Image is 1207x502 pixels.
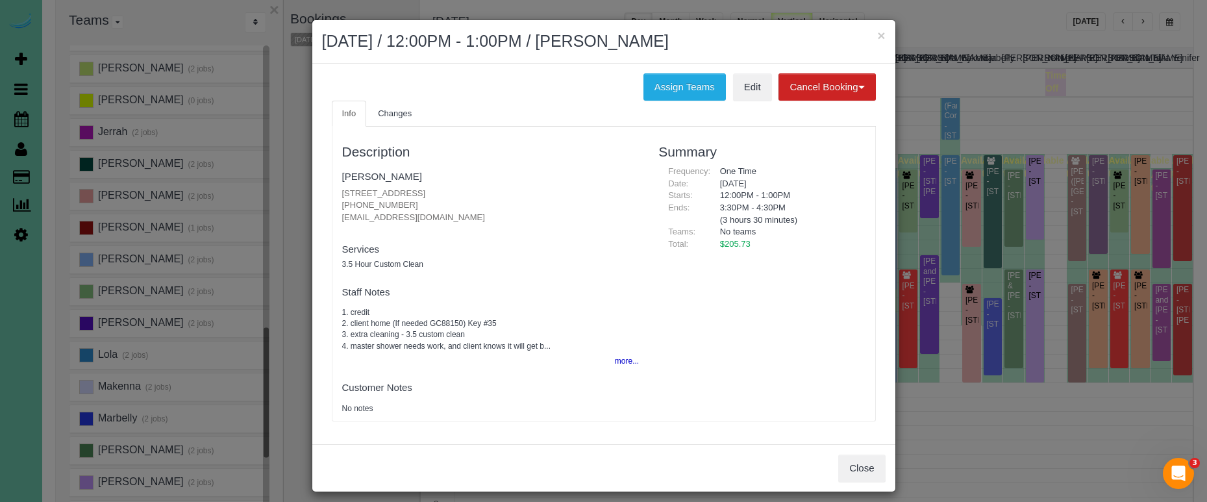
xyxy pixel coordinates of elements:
a: Changes [367,101,422,127]
span: Starts: [668,190,693,200]
h3: Summary [658,144,865,159]
span: Info [342,108,356,118]
a: Info [332,101,367,127]
p: [STREET_ADDRESS] [PHONE_NUMBER] [EMAIL_ADDRESS][DOMAIN_NAME] [342,188,640,224]
span: Date: [668,179,688,188]
button: × [877,29,885,42]
span: Frequency: [668,166,710,176]
a: [PERSON_NAME] [342,171,422,182]
span: Changes [378,108,412,118]
h2: [DATE] / 12:00PM - 1:00PM / [PERSON_NAME] [322,30,886,53]
span: Teams: [668,227,695,236]
div: 12:00PM - 1:00PM [710,190,865,202]
iframe: Intercom live chat [1163,458,1194,489]
button: Assign Teams [643,73,726,101]
h3: Description [342,144,640,159]
h5: 3.5 Hour Custom Clean [342,260,640,269]
span: Total: [668,239,688,249]
h4: Staff Notes [342,287,640,298]
a: Edit [733,73,772,101]
button: Cancel Booking [778,73,875,101]
span: $205.73 [720,239,751,249]
div: 3:30PM - 4:30PM (3 hours 30 minutes) [710,202,865,226]
button: more... [607,352,639,371]
pre: 1. credit 2. client home (If needed GC88150) Key #35 3. extra cleaning - 3.5 custom clean 4. mast... [342,307,640,352]
span: No teams [720,227,756,236]
div: One Time [710,166,865,178]
span: Ends: [668,203,690,212]
h4: Customer Notes [342,383,640,394]
h4: Services [342,244,640,255]
button: Close [838,455,885,482]
span: 3 [1189,458,1200,468]
pre: No notes [342,403,640,414]
div: [DATE] [710,178,865,190]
